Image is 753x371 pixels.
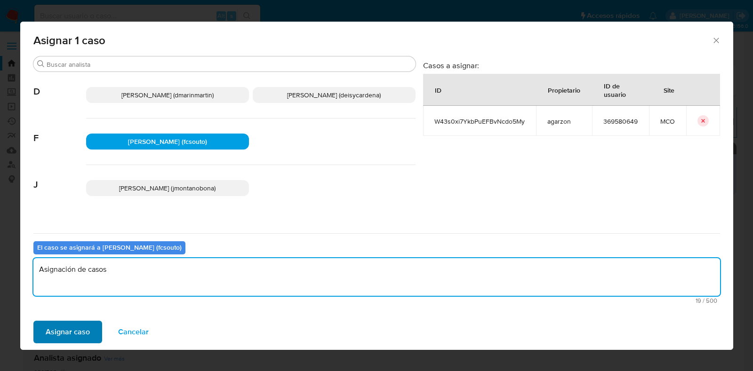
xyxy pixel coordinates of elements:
[128,137,207,146] span: [PERSON_NAME] (fcsouto)
[424,79,453,101] div: ID
[33,35,712,46] span: Asignar 1 caso
[33,72,86,97] span: D
[106,321,161,343] button: Cancelar
[603,117,638,126] span: 369580649
[36,298,717,304] span: Máximo 500 caracteres
[33,258,720,296] textarea: Asignación de casos
[33,118,86,144] span: F
[37,243,182,252] b: El caso se asignará a [PERSON_NAME] (fcsouto)
[86,87,249,103] div: [PERSON_NAME] (dmarinmartin)
[86,180,249,196] div: [PERSON_NAME] (jmontanobona)
[652,79,686,101] div: Site
[121,90,214,100] span: [PERSON_NAME] (dmarinmartin)
[287,90,381,100] span: [PERSON_NAME] (deisycardena)
[118,322,149,342] span: Cancelar
[33,165,86,190] span: J
[660,117,675,126] span: MCO
[33,321,102,343] button: Asignar caso
[86,134,249,150] div: [PERSON_NAME] (fcsouto)
[537,79,592,101] div: Propietario
[423,61,720,70] h3: Casos a asignar:
[119,183,216,193] span: [PERSON_NAME] (jmontanobona)
[434,117,525,126] span: W43s0xi7YkbPuEFBvNcdo5My
[712,36,720,44] button: Cerrar ventana
[547,117,581,126] span: agarzon
[253,87,416,103] div: [PERSON_NAME] (deisycardena)
[593,74,649,105] div: ID de usuario
[20,22,733,350] div: assign-modal
[697,115,709,126] button: icon-button
[37,60,45,68] button: Buscar
[47,60,412,69] input: Buscar analista
[46,322,90,342] span: Asignar caso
